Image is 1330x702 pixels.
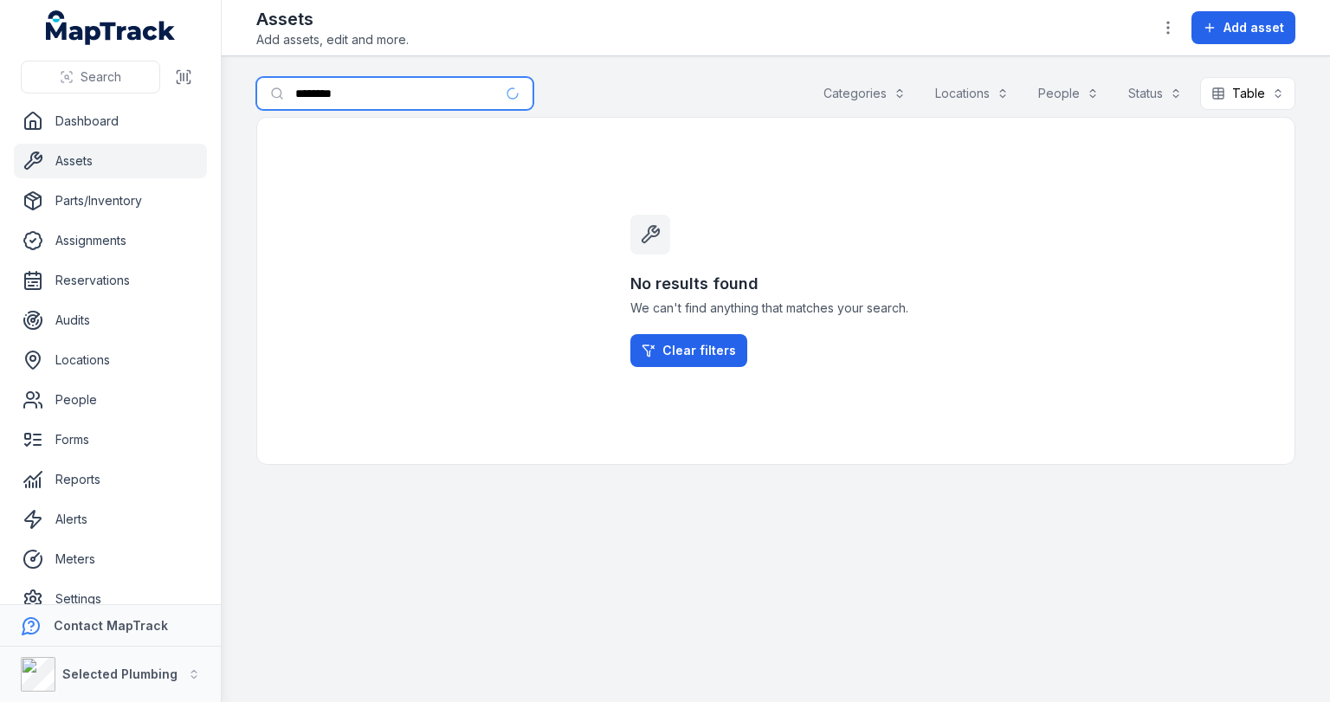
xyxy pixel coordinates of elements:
span: Add asset [1223,19,1284,36]
h2: Assets [256,7,409,31]
a: Settings [14,582,207,616]
a: MapTrack [46,10,176,45]
span: Add assets, edit and more. [256,31,409,48]
a: Assets [14,144,207,178]
span: Search [81,68,121,86]
strong: Contact MapTrack [54,618,168,633]
span: We can't find anything that matches your search. [630,299,921,317]
a: Audits [14,303,207,338]
button: Search [21,61,160,93]
a: Locations [14,343,207,377]
a: Meters [14,542,207,576]
a: Assignments [14,223,207,258]
button: People [1027,77,1110,110]
a: Reservations [14,263,207,298]
a: People [14,383,207,417]
strong: Selected Plumbing [62,667,178,681]
a: Clear filters [630,334,747,367]
a: Forms [14,422,207,457]
a: Reports [14,462,207,497]
a: Parts/Inventory [14,184,207,218]
button: Add asset [1191,11,1295,44]
a: Dashboard [14,104,207,138]
h3: No results found [630,272,921,296]
button: Table [1200,77,1295,110]
a: Alerts [14,502,207,537]
button: Status [1117,77,1193,110]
